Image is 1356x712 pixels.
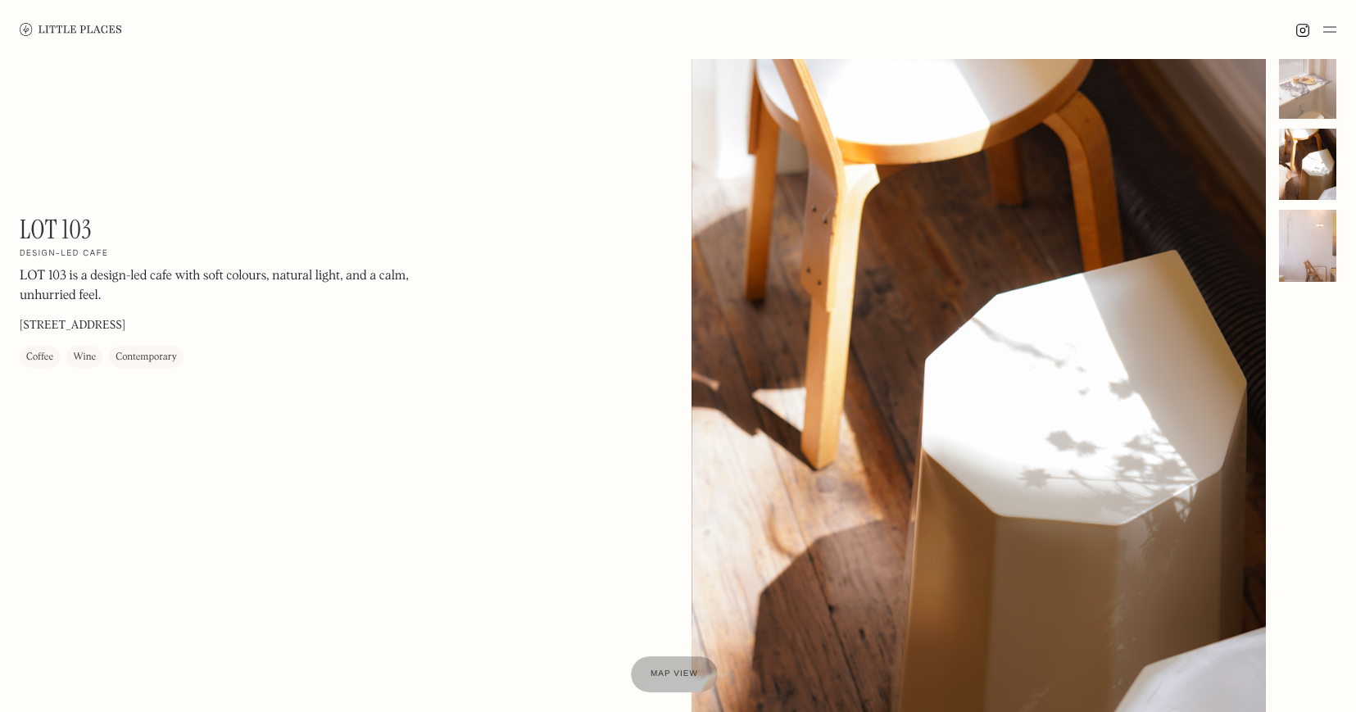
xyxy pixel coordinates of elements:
[116,349,177,365] div: Contemporary
[20,317,125,334] p: [STREET_ADDRESS]
[20,248,108,260] h2: Design-led cafe
[651,669,698,678] span: Map view
[20,214,92,245] h1: LOT 103
[631,656,718,692] a: Map view
[20,266,462,306] p: LOT 103 is a design-led cafe with soft colours, natural light, and a calm, unhurried feel.
[26,349,53,365] div: Coffee
[73,349,96,365] div: Wine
